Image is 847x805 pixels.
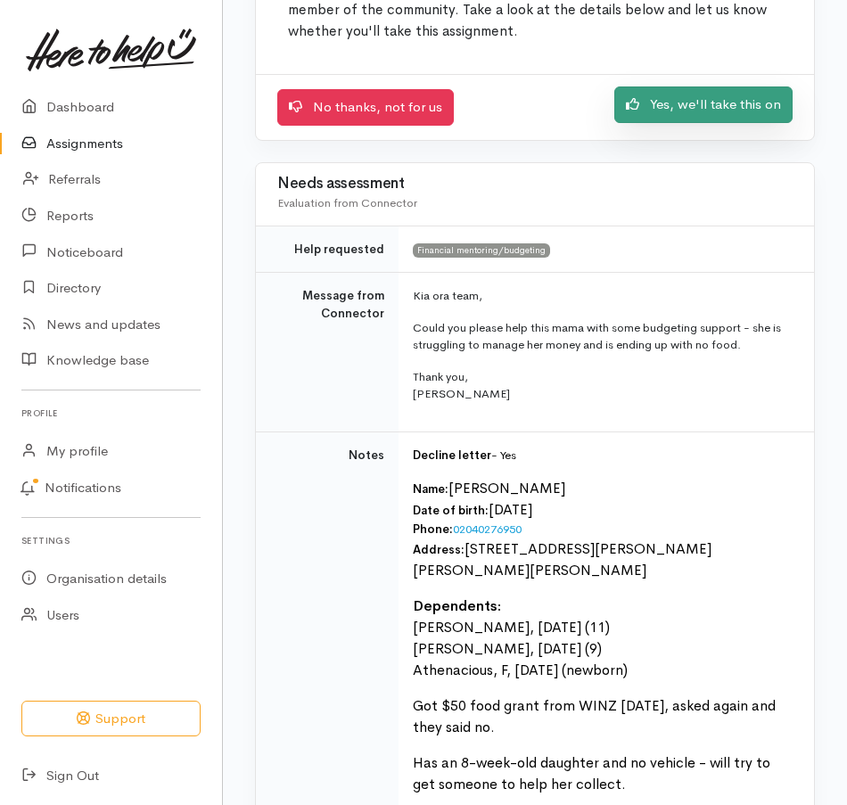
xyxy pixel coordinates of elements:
[277,89,454,126] a: No thanks, not for us
[491,448,516,463] span: - Yes
[413,696,776,736] font: Got $50 food grant from WINZ [DATE], asked again and they said no.
[256,226,399,273] td: Help requested
[413,522,453,537] span: Phone:
[413,448,491,463] span: Decline letter
[21,529,201,553] h6: Settings
[413,539,711,579] font: [STREET_ADDRESS][PERSON_NAME][PERSON_NAME][PERSON_NAME]
[277,195,417,210] span: Evaluation from Connector
[489,500,532,519] font: [DATE]
[413,753,770,793] font: Has an 8-week-old daughter and no vehicle - will try to get someone to help her collect.
[614,86,793,123] a: Yes, we'll take this on
[413,243,550,258] span: Financial mentoring/budgeting
[413,368,793,403] p: Thank you, [PERSON_NAME]
[413,287,793,305] p: Kia ora team,
[256,273,399,432] td: Message from Connector
[448,479,565,497] font: [PERSON_NAME]
[413,542,465,557] span: Address:
[413,596,501,615] span: Dependents:
[413,596,628,679] font: [PERSON_NAME], [DATE] (11) [PERSON_NAME], [DATE] (9) Athenacious, F, [DATE] (newborn)
[413,503,489,518] span: Date of birth:
[277,176,793,193] h3: Needs assessment
[413,319,793,354] p: Could you please help this mama with some budgeting support - she is struggling to manage her mon...
[453,522,522,537] a: 02040276950
[21,401,201,425] h6: Profile
[21,701,201,737] button: Support
[413,481,448,497] span: Name:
